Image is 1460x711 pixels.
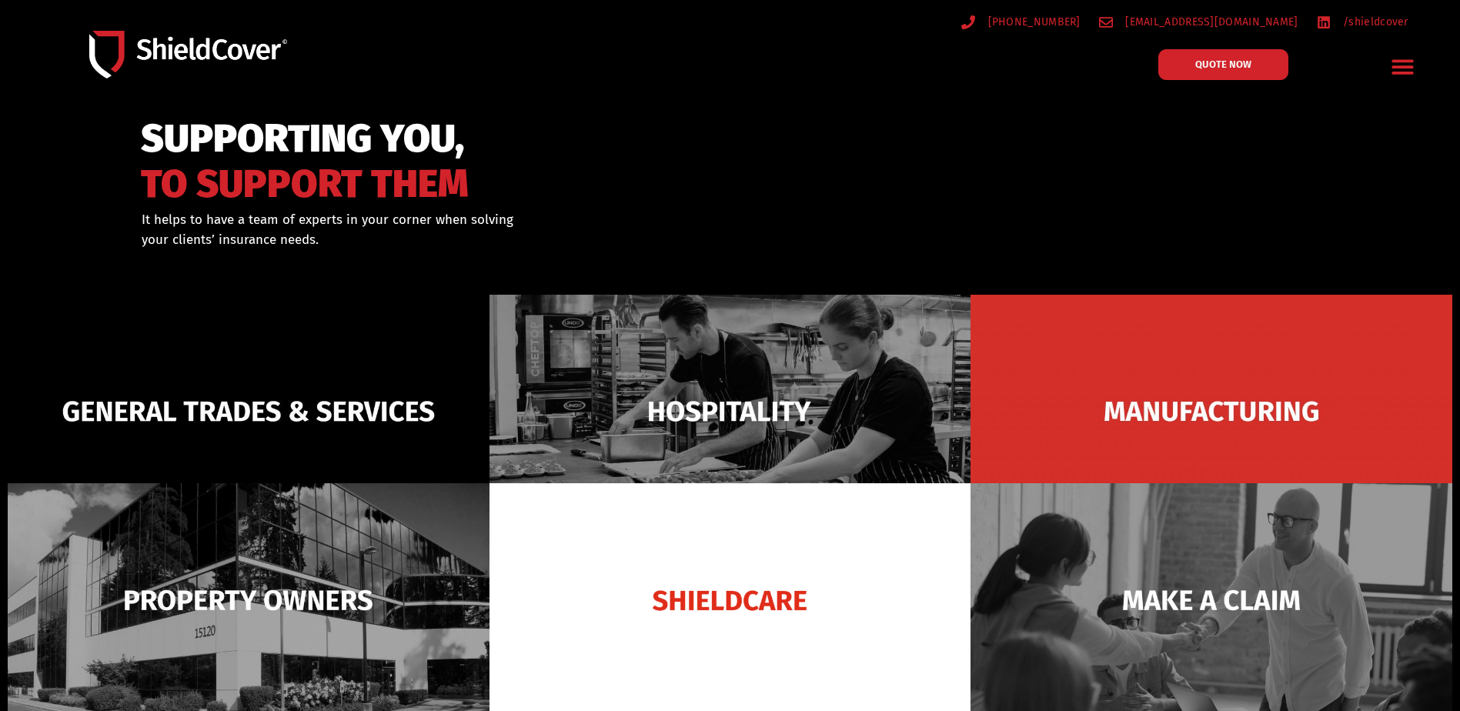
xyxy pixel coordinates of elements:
span: [PHONE_NUMBER] [984,12,1081,32]
a: [PHONE_NUMBER] [961,12,1081,32]
span: QUOTE NOW [1195,59,1251,69]
span: /shieldcover [1339,12,1408,32]
a: /shieldcover [1317,12,1408,32]
span: SUPPORTING YOU, [141,123,469,155]
a: QUOTE NOW [1158,49,1288,80]
div: It helps to have a team of experts in your corner when solving [142,210,809,249]
a: [EMAIL_ADDRESS][DOMAIN_NAME] [1099,12,1298,32]
div: Menu Toggle [1385,48,1421,85]
span: [EMAIL_ADDRESS][DOMAIN_NAME] [1121,12,1298,32]
img: Shield-Cover-Underwriting-Australia-logo-full [89,31,287,79]
p: your clients’ insurance needs. [142,230,809,250]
